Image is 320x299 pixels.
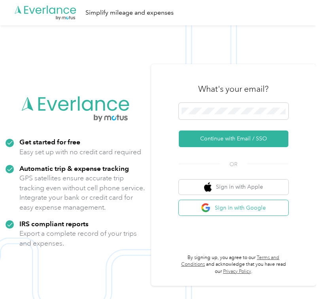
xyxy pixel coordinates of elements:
[19,164,129,172] strong: Automatic trip & expense tracking
[198,83,269,95] h3: What's your email?
[19,173,146,212] p: GPS satellites ensure accurate trip tracking even without cell phone service. Integrate your bank...
[19,220,89,228] strong: IRS compliant reports
[201,203,211,213] img: google logo
[179,180,288,195] button: apple logoSign in with Apple
[179,131,288,147] button: Continue with Email / SSO
[204,182,212,192] img: apple logo
[85,8,174,18] div: Simplify mileage and expenses
[19,138,80,146] strong: Get started for free
[179,200,288,216] button: google logoSign in with Google
[223,269,251,274] a: Privacy Policy
[179,254,288,275] p: By signing up, you agree to our and acknowledge that you have read our .
[220,160,247,168] span: OR
[19,229,146,248] p: Export a complete record of your trips and expenses.
[19,147,141,157] p: Easy set up with no credit card required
